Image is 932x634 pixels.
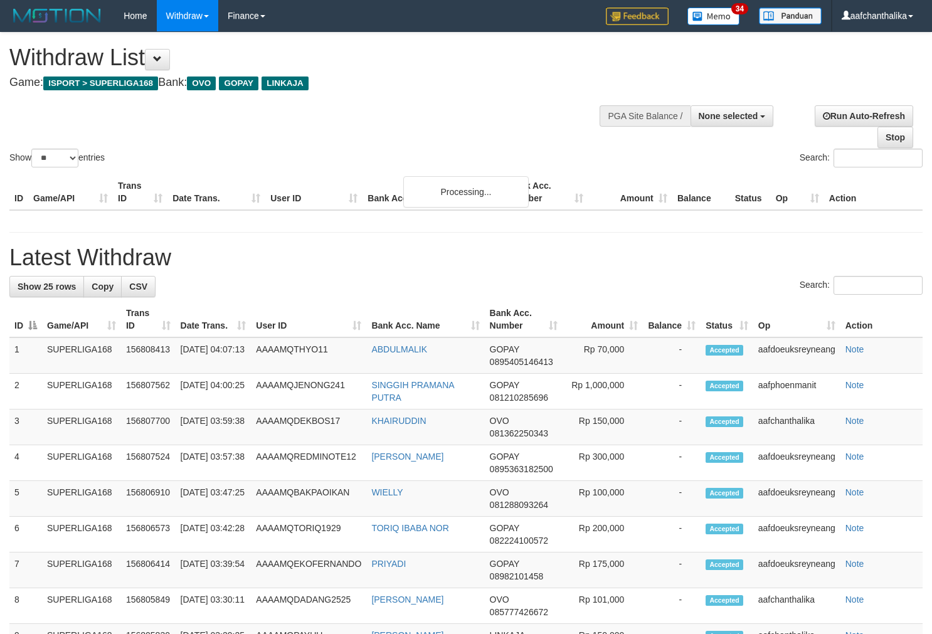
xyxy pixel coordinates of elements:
a: WIELLY [371,487,403,497]
a: KHAIRUDDIN [371,416,426,426]
span: Accepted [706,524,743,534]
th: Balance [672,174,730,210]
span: CSV [129,282,147,292]
span: Copy 0895363182500 to clipboard [490,464,553,474]
a: PRIYADI [371,559,406,569]
label: Search: [800,149,923,167]
span: OVO [490,416,509,426]
td: AAAAMQREDMINOTE12 [251,445,366,481]
td: [DATE] 03:59:38 [176,409,252,445]
th: Amount: activate to sort column ascending [563,302,643,337]
a: SINGGIH PRAMANA PUTRA [371,380,453,403]
td: 6 [9,517,42,552]
td: SUPERLIGA168 [42,517,121,552]
span: Accepted [706,452,743,463]
th: Bank Acc. Name [363,174,504,210]
td: Rp 101,000 [563,588,643,624]
th: Amount [588,174,672,210]
td: Rp 70,000 [563,337,643,374]
td: aafdoeuksreyneang [753,445,840,481]
td: - [643,481,701,517]
a: [PERSON_NAME] [371,594,443,605]
span: LINKAJA [262,77,309,90]
td: SUPERLIGA168 [42,588,121,624]
input: Search: [834,149,923,167]
td: 156807562 [121,374,176,409]
input: Search: [834,276,923,295]
span: Copy 08982101458 to clipboard [490,571,544,581]
td: 7 [9,552,42,588]
td: 156806573 [121,517,176,552]
th: Game/API: activate to sort column ascending [42,302,121,337]
td: SUPERLIGA168 [42,337,121,374]
td: AAAAMQJENONG241 [251,374,366,409]
td: [DATE] 03:39:54 [176,552,252,588]
th: Status: activate to sort column ascending [701,302,753,337]
td: aafchanthalika [753,588,840,624]
span: Show 25 rows [18,282,76,292]
td: SUPERLIGA168 [42,374,121,409]
th: Date Trans.: activate to sort column ascending [176,302,252,337]
th: Action [824,174,923,210]
td: [DATE] 03:42:28 [176,517,252,552]
span: Accepted [706,488,743,499]
td: aafdoeuksreyneang [753,552,840,588]
span: GOPAY [490,380,519,390]
td: Rp 150,000 [563,409,643,445]
th: ID: activate to sort column descending [9,302,42,337]
td: SUPERLIGA168 [42,445,121,481]
td: - [643,337,701,374]
a: Run Auto-Refresh [815,105,913,127]
span: Copy 081288093264 to clipboard [490,500,548,510]
a: Show 25 rows [9,276,84,297]
td: AAAAMQDEKBOS17 [251,409,366,445]
td: [DATE] 04:07:13 [176,337,252,374]
th: Trans ID [113,174,167,210]
span: Copy 085777426672 to clipboard [490,607,548,617]
th: Bank Acc. Number: activate to sort column ascending [485,302,563,337]
td: 156805849 [121,588,176,624]
a: Note [845,416,864,426]
td: 156808413 [121,337,176,374]
td: 156807524 [121,445,176,481]
td: SUPERLIGA168 [42,552,121,588]
span: Copy 0895405146413 to clipboard [490,357,553,367]
th: Action [840,302,923,337]
td: 5 [9,481,42,517]
span: 34 [731,3,748,14]
td: [DATE] 03:47:25 [176,481,252,517]
span: Accepted [706,416,743,427]
span: Accepted [706,559,743,570]
td: Rp 100,000 [563,481,643,517]
td: 156807700 [121,409,176,445]
a: [PERSON_NAME] [371,452,443,462]
span: OVO [490,594,509,605]
td: aafchanthalika [753,409,840,445]
span: Copy 081362250343 to clipboard [490,428,548,438]
span: OVO [187,77,216,90]
td: 8 [9,588,42,624]
td: Rp 1,000,000 [563,374,643,409]
th: Status [730,174,771,210]
div: PGA Site Balance / [600,105,690,127]
th: User ID [265,174,363,210]
h1: Withdraw List [9,45,609,70]
th: Bank Acc. Name: activate to sort column ascending [366,302,484,337]
span: Copy 082224100572 to clipboard [490,536,548,546]
th: Op: activate to sort column ascending [753,302,840,337]
label: Search: [800,276,923,295]
label: Show entries [9,149,105,167]
td: - [643,374,701,409]
td: [DATE] 03:30:11 [176,588,252,624]
div: Processing... [403,176,529,208]
th: ID [9,174,28,210]
td: 156806414 [121,552,176,588]
h1: Latest Withdraw [9,245,923,270]
th: Trans ID: activate to sort column ascending [121,302,176,337]
a: CSV [121,276,156,297]
td: - [643,588,701,624]
td: SUPERLIGA168 [42,409,121,445]
td: aafphoenmanit [753,374,840,409]
a: Note [845,380,864,390]
span: GOPAY [490,559,519,569]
